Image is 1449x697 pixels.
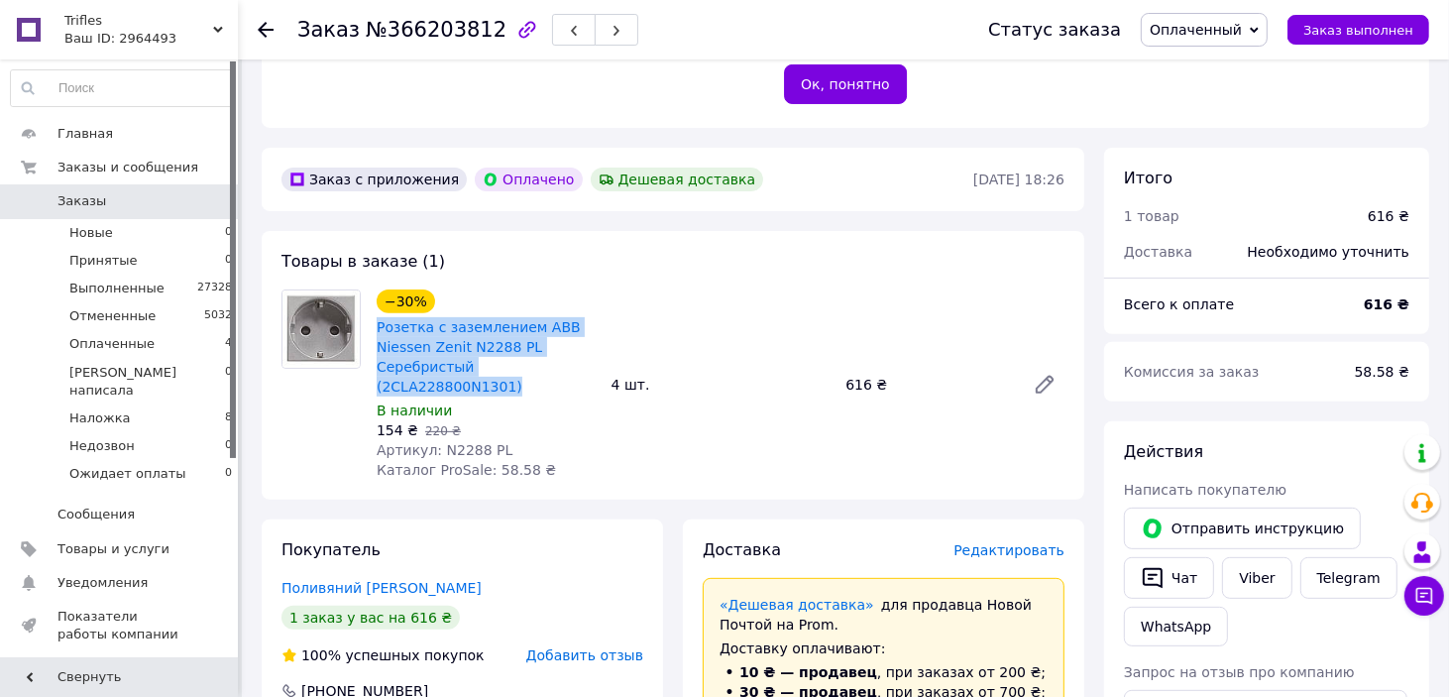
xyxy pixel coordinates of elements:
span: Действия [1124,442,1203,461]
span: Отмененные [69,307,156,325]
a: Поливяний [PERSON_NAME] [281,580,482,596]
div: −30% [377,290,435,313]
div: 1 заказ у вас на 616 ₴ [281,606,460,630]
div: Вернуться назад [258,20,274,40]
span: Ожидает оплаты [69,465,186,483]
div: для продавца Новой Почтой на Prom. [720,595,1048,635]
span: 0 [225,437,232,455]
span: Заказы [57,192,106,210]
div: 4 шт. [604,371,838,399]
span: 4 [225,335,232,353]
span: 10 ₴ — продавец [739,664,877,680]
b: 616 ₴ [1364,296,1409,312]
span: Добавить отзыв [526,647,643,663]
button: Чат [1124,557,1214,599]
div: Оплачено [475,168,582,191]
span: Уведомления [57,574,148,592]
span: Запрос на отзыв про компанию [1124,664,1355,680]
span: Оплаченный [1150,22,1242,38]
span: Артикул: N2288 PL [377,442,512,458]
span: Показатели работы компании [57,608,183,643]
span: 27328 [197,280,232,297]
span: 0 [225,364,232,400]
span: Доставка [703,540,781,559]
button: Заказ выполнен [1287,15,1429,45]
span: Покупатель [281,540,381,559]
span: Заказ [297,18,360,42]
span: 0 [225,224,232,242]
span: Товары и услуги [57,540,169,558]
button: Ок, понятно [784,64,907,104]
span: 0 [225,465,232,483]
time: [DATE] 18:26 [973,172,1064,187]
div: Заказ с приложения [281,168,467,191]
span: №366203812 [366,18,506,42]
span: Каталог ProSale: 58.58 ₴ [377,462,556,478]
span: Итого [1124,169,1172,187]
span: Заказы и сообщения [57,159,198,176]
span: Trifles [64,12,213,30]
div: Необходимо уточнить [1236,230,1421,274]
span: 8 [225,409,232,427]
span: Недозвон [69,437,135,455]
a: Telegram [1300,557,1397,599]
span: Написать покупателю [1124,482,1286,498]
img: Розетка с заземлением ABB Niessen Zenit N2288 PL Серебристый (2CLA228800N1301) [282,290,359,368]
div: Ваш ID: 2964493 [64,30,238,48]
button: Чат с покупателем [1404,576,1444,616]
span: Наложка [69,409,131,427]
a: Розетка с заземлением ABB Niessen Zenit N2288 PL Серебристый (2CLA228800N1301) [377,319,581,395]
div: Статус заказа [988,20,1121,40]
span: Оплаченные [69,335,155,353]
span: Редактировать [953,542,1064,558]
span: Сообщения [57,506,135,523]
a: WhatsApp [1124,607,1228,646]
div: 616 ₴ [837,371,1017,399]
span: Заказ выполнен [1303,23,1413,38]
span: Главная [57,125,113,143]
span: 0 [225,252,232,270]
span: 100% [301,647,341,663]
div: 616 ₴ [1368,206,1409,226]
a: Редактировать [1025,365,1064,405]
span: 5032 [204,307,232,325]
span: Товары в заказе (1) [281,252,445,271]
span: Комиссия за заказ [1124,364,1260,380]
span: В наличии [377,403,452,418]
a: «Дешевая доставка» [720,597,874,613]
div: Дешевая доставка [591,168,764,191]
input: Поиск [11,70,233,106]
span: 154 ₴ [377,422,418,438]
a: Viber [1222,557,1291,599]
span: [PERSON_NAME] написала [69,364,225,400]
span: 1 товар [1124,208,1179,224]
button: Отправить инструкцию [1124,508,1361,549]
span: 58.58 ₴ [1355,364,1409,380]
li: , при заказах от 200 ₴; [720,662,1048,682]
span: Новые [69,224,113,242]
div: Доставку оплачивают: [720,639,1048,658]
span: Принятые [69,252,138,270]
span: Доставка [1124,244,1192,260]
span: Всего к оплате [1124,296,1234,312]
div: успешных покупок [281,645,485,665]
span: 220 ₴ [425,424,461,438]
span: Выполненные [69,280,165,297]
